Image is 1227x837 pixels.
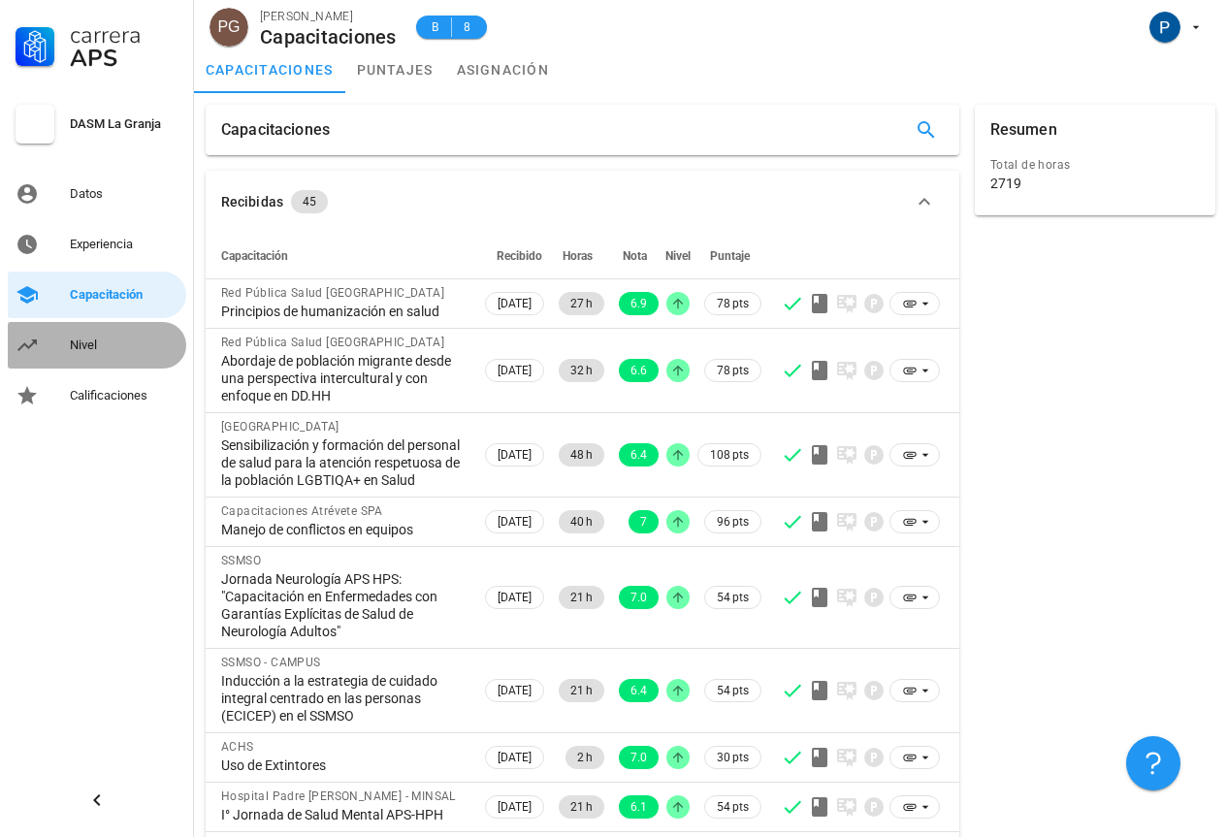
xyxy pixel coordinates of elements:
span: SSMSO - CAMPUS [221,656,321,669]
span: [DATE] [498,511,532,532]
span: [DATE] [498,293,532,314]
span: Nota [623,249,647,263]
div: APS [70,47,178,70]
span: 2 h [577,746,593,769]
button: Recibidas 45 [206,171,959,233]
div: Calificaciones [70,388,178,403]
a: asignación [445,47,562,93]
span: [DATE] [498,587,532,608]
span: Horas [563,249,593,263]
div: Jornada Neurología APS HPS: "Capacitación en Enfermedades con Garantías Explícitas de Salud de Ne... [221,570,466,640]
div: Capacitaciones [260,26,397,48]
span: 27 h [570,292,593,315]
div: avatar [1149,12,1180,43]
th: Nivel [662,233,694,279]
div: Experiencia [70,237,178,252]
div: DASM La Granja [70,116,178,132]
span: 40 h [570,510,593,533]
div: Total de horas [990,155,1200,175]
div: avatar [210,8,248,47]
div: Abordaje de población migrante desde una perspectiva intercultural y con enfoque en DD.HH [221,352,466,404]
span: 6.6 [630,359,647,382]
span: ACHS [221,740,254,754]
div: [PERSON_NAME] [260,7,397,26]
span: Recibido [497,249,542,263]
a: Capacitación [8,272,186,318]
span: [DATE] [498,444,532,466]
span: [GEOGRAPHIC_DATA] [221,420,339,434]
span: 21 h [570,679,593,702]
div: Nivel [70,338,178,353]
span: 7 [640,510,647,533]
span: Hospital Padre [PERSON_NAME] - MINSAL [221,789,456,803]
th: Recibido [481,233,548,279]
span: 54 pts [717,797,749,817]
span: Red Pública Salud [GEOGRAPHIC_DATA] [221,286,444,300]
span: 6.4 [630,443,647,467]
span: 108 pts [710,445,749,465]
span: 32 h [570,359,593,382]
span: 30 pts [717,748,749,767]
span: [DATE] [498,796,532,818]
div: I° Jornada de Salud Mental APS-HPH [221,806,466,823]
a: puntajes [345,47,445,93]
div: Capacitación [70,287,178,303]
span: 48 h [570,443,593,467]
span: Puntaje [710,249,750,263]
span: Red Pública Salud [GEOGRAPHIC_DATA] [221,336,444,349]
div: Datos [70,186,178,202]
span: 6.4 [630,679,647,702]
a: Experiencia [8,221,186,268]
th: Puntaje [694,233,765,279]
div: Inducción a la estrategia de cuidado integral centrado en las personas (ECICEP) en el SSMSO [221,672,466,724]
span: PG [217,8,240,47]
span: [DATE] [498,360,532,381]
span: 54 pts [717,588,749,607]
span: 7.0 [630,746,647,769]
span: [DATE] [498,680,532,701]
span: 78 pts [717,294,749,313]
div: 2719 [990,175,1021,192]
div: Resumen [990,105,1057,155]
div: Principios de humanización en salud [221,303,466,320]
a: capacitaciones [194,47,345,93]
span: Capacitación [221,249,288,263]
div: Recibidas [221,191,283,212]
span: 96 pts [717,512,749,531]
span: 21 h [570,586,593,609]
span: 21 h [570,795,593,819]
span: 45 [303,190,316,213]
span: SSMSO [221,554,261,567]
a: Calificaciones [8,372,186,419]
div: Sensibilización y formación del personal de salud para la atención respetuosa de la población LGB... [221,436,466,489]
span: 6.1 [630,795,647,819]
div: Manejo de conflictos en equipos [221,521,466,538]
span: 54 pts [717,681,749,700]
span: 6.9 [630,292,647,315]
th: Horas [548,233,608,279]
a: Datos [8,171,186,217]
span: 78 pts [717,361,749,380]
span: 8 [460,17,475,37]
span: B [428,17,443,37]
span: Capacitaciones Atrévete SPA [221,504,383,518]
span: Nivel [665,249,691,263]
a: Nivel [8,322,186,369]
div: Carrera [70,23,178,47]
th: Capacitación [206,233,481,279]
th: Nota [608,233,662,279]
div: Capacitaciones [221,105,330,155]
span: 7.0 [630,586,647,609]
span: [DATE] [498,747,532,768]
div: Uso de Extintores [221,757,466,774]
